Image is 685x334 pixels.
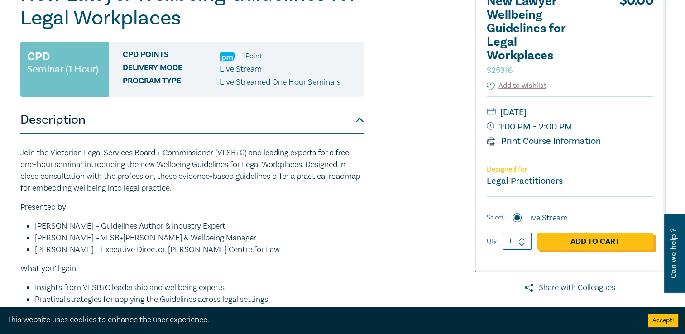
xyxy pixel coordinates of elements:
[35,305,364,317] li: Tools to audit and improve your current workplace practices
[487,236,497,246] label: Qty
[123,63,220,75] span: Delivery Mode
[20,147,364,194] p: Join the Victorian Legal Services Board + Commissioner (VLSB+C) and leading experts for a free on...
[487,213,505,223] span: Select:
[487,175,563,187] small: Legal Practitioners
[123,76,220,88] span: Program type
[487,119,653,134] small: 1:00 PM - 2:00 PM
[669,219,678,288] span: Can we help ?
[20,201,364,213] p: Presented by:
[220,64,262,74] span: Live Stream
[35,294,364,305] li: Practical strategies for applying the Guidelines across legal settings
[123,50,220,62] span: CPD Points
[27,48,50,65] h3: CPD
[20,263,364,275] p: What you’ll gain:
[20,106,364,134] button: Description
[35,244,364,256] li: [PERSON_NAME] – Executive Director, [PERSON_NAME] Centre for Law
[503,233,532,250] input: 1
[487,65,513,76] small: S25316
[35,220,364,232] li: [PERSON_NAME] – Guidelines Author & Industry Expert
[526,212,568,224] label: Live Stream
[475,282,665,294] a: Share with Colleagues
[648,314,678,327] button: Accept cookies
[27,65,98,74] small: Seminar (1 Hour)
[220,76,340,88] p: Live Streamed One Hour Seminars
[487,135,601,147] a: Print Course Information
[35,282,364,294] li: Insights from VLSB+C leadership and wellbeing experts
[487,105,653,119] small: [DATE]
[487,165,653,174] p: Designed for
[220,52,235,61] img: Practice Management & Business Skills
[537,233,653,250] a: Add to Cart
[487,81,547,91] button: Add to wishlist
[243,50,262,62] li: 1 Point
[7,314,634,326] div: This website uses cookies to enhance the user experience.
[35,232,364,244] li: [PERSON_NAME] – VLSB+[PERSON_NAME] & Wellbeing Manager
